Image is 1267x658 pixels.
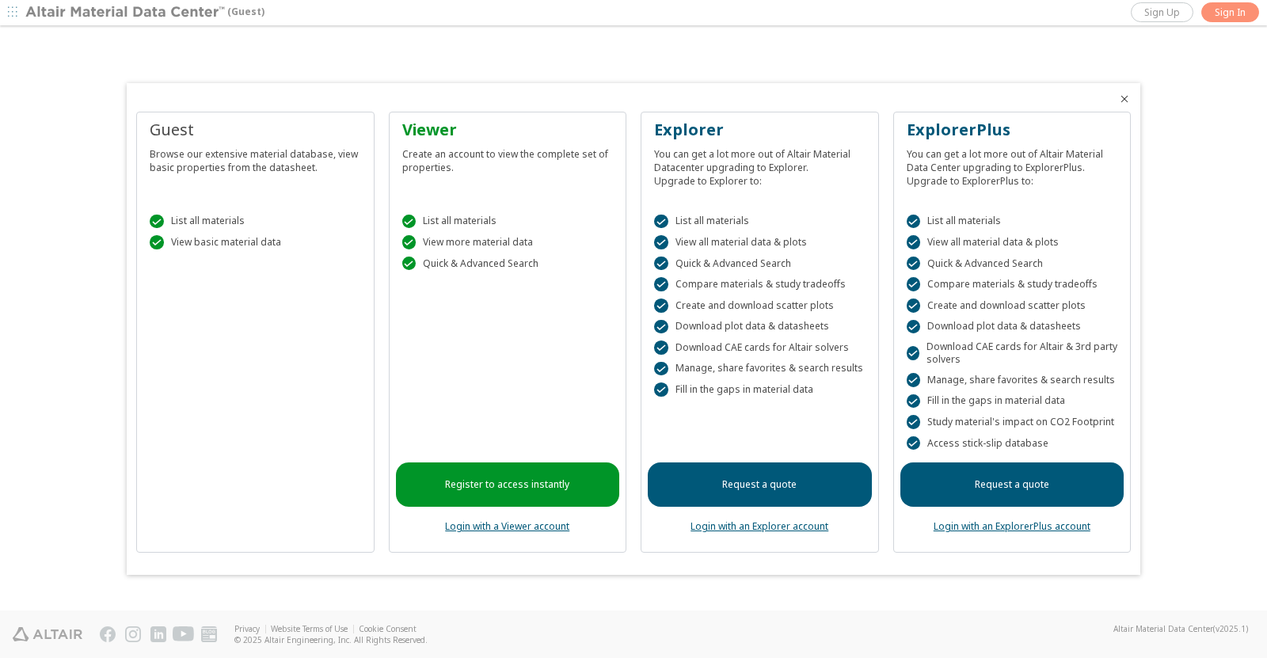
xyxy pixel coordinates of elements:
[691,519,828,533] a: Login with an Explorer account
[907,235,921,249] div: 
[907,215,921,229] div: 
[907,235,1118,249] div: View all material data & plots
[907,299,921,313] div: 
[900,462,1124,507] a: Request a quote
[907,415,1118,429] div: Study material's impact on CO2 Footprint
[654,320,866,334] div: Download plot data & datasheets
[402,235,417,249] div: 
[654,119,866,141] div: Explorer
[654,340,668,355] div: 
[654,215,866,229] div: List all materials
[150,235,164,249] div: 
[907,119,1118,141] div: ExplorerPlus
[907,373,921,387] div: 
[907,277,921,291] div: 
[654,277,866,291] div: Compare materials & study tradeoffs
[402,215,614,229] div: List all materials
[907,320,921,334] div: 
[150,141,361,174] div: Browse our extensive material database, view basic properties from the datasheet.
[907,415,921,429] div: 
[654,362,668,376] div: 
[907,340,1118,366] div: Download CAE cards for Altair & 3rd party solvers
[907,215,1118,229] div: List all materials
[907,277,1118,291] div: Compare materials & study tradeoffs
[654,362,866,376] div: Manage, share favorites & search results
[445,519,569,533] a: Login with a Viewer account
[907,394,1118,409] div: Fill in the gaps in material data
[654,340,866,355] div: Download CAE cards for Altair solvers
[402,141,614,174] div: Create an account to view the complete set of properties.
[654,382,668,397] div: 
[402,257,417,271] div: 
[648,462,872,507] a: Request a quote
[402,257,614,271] div: Quick & Advanced Search
[907,346,919,360] div: 
[934,519,1090,533] a: Login with an ExplorerPlus account
[907,141,1118,188] div: You can get a lot more out of Altair Material Data Center upgrading to ExplorerPlus. Upgrade to E...
[654,299,668,313] div: 
[907,299,1118,313] div: Create and download scatter plots
[654,235,866,249] div: View all material data & plots
[396,462,620,507] a: Register to access instantly
[150,215,361,229] div: List all materials
[654,235,668,249] div: 
[150,215,164,229] div: 
[402,235,614,249] div: View more material data
[654,277,668,291] div: 
[907,436,921,451] div: 
[654,141,866,188] div: You can get a lot more out of Altair Material Datacenter upgrading to Explorer. Upgrade to Explor...
[402,119,614,141] div: Viewer
[654,382,866,397] div: Fill in the gaps in material data
[150,235,361,249] div: View basic material data
[1118,93,1131,105] button: Close
[907,257,921,271] div: 
[654,320,668,334] div: 
[654,257,668,271] div: 
[907,257,1118,271] div: Quick & Advanced Search
[150,119,361,141] div: Guest
[402,215,417,229] div: 
[654,215,668,229] div: 
[907,320,1118,334] div: Download plot data & datasheets
[907,394,921,409] div: 
[654,257,866,271] div: Quick & Advanced Search
[907,436,1118,451] div: Access stick-slip database
[654,299,866,313] div: Create and download scatter plots
[907,373,1118,387] div: Manage, share favorites & search results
